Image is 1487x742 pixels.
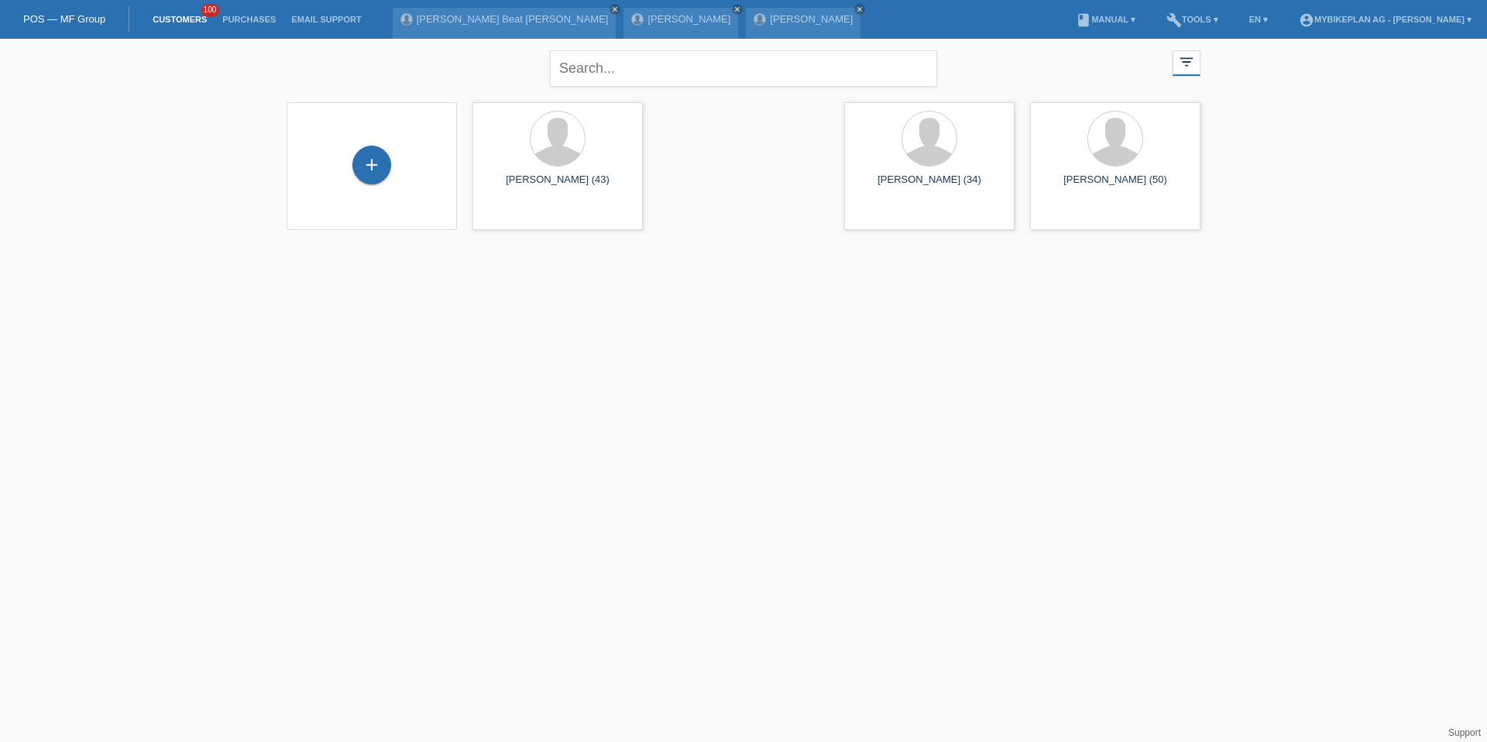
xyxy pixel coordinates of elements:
[647,13,730,25] a: [PERSON_NAME]
[1299,12,1314,28] i: account_circle
[23,13,105,25] a: POS — MF Group
[1291,15,1479,24] a: account_circleMybikeplan AG - [PERSON_NAME] ▾
[770,13,853,25] a: [PERSON_NAME]
[610,4,620,15] a: close
[732,4,743,15] a: close
[215,15,283,24] a: Purchases
[857,173,1002,198] div: [PERSON_NAME] (34)
[1042,173,1188,198] div: [PERSON_NAME] (50)
[550,50,937,87] input: Search...
[1178,53,1195,70] i: filter_list
[1448,727,1481,738] a: Support
[854,4,865,15] a: close
[201,4,220,17] span: 100
[283,15,369,24] a: Email Support
[1076,12,1091,28] i: book
[1241,15,1276,24] a: EN ▾
[1166,12,1182,28] i: build
[485,173,630,198] div: [PERSON_NAME] (43)
[145,15,215,24] a: Customers
[417,13,609,25] a: [PERSON_NAME] Beat [PERSON_NAME]
[1068,15,1143,24] a: bookManual ▾
[353,152,390,178] div: Add customer
[1159,15,1226,24] a: buildTools ▾
[733,5,741,13] i: close
[611,5,619,13] i: close
[856,5,864,13] i: close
